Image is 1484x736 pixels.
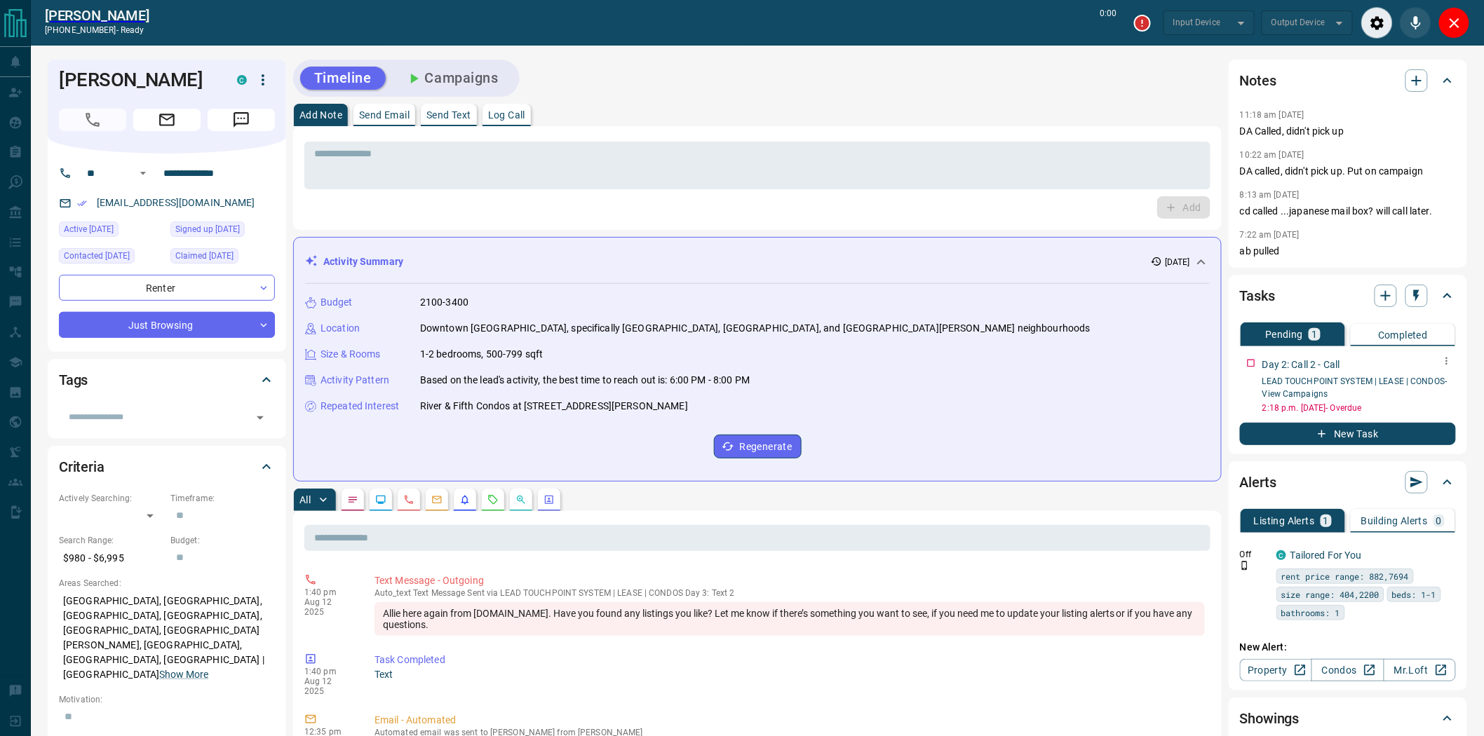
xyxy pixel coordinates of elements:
[515,494,527,505] svg: Opportunities
[1240,164,1456,179] p: DA called, didn't pick up. Put on campaign
[1392,587,1436,601] span: beds: 1-1
[59,69,216,91] h1: [PERSON_NAME]
[59,248,163,268] div: Mon Aug 11 2025
[59,369,88,391] h2: Tags
[420,373,750,388] p: Based on the lead's activity, the best time to reach out is: 6:00 PM - 8:00 PM
[1165,256,1190,268] p: [DATE]
[1100,7,1117,39] p: 0:00
[1281,569,1409,583] span: rent price range: 882,7694
[1276,550,1286,560] div: condos.ca
[1240,110,1304,120] p: 11:18 am [DATE]
[1361,7,1393,39] div: Audio Settings
[1240,702,1456,735] div: Showings
[208,109,275,131] span: Message
[64,249,130,263] span: Contacted [DATE]
[59,534,163,547] p: Search Range:
[175,249,234,263] span: Claimed [DATE]
[1240,285,1275,307] h2: Tasks
[1384,659,1456,681] a: Mr.Loft
[391,67,513,90] button: Campaigns
[1265,329,1303,339] p: Pending
[1281,587,1380,601] span: size range: 404,2200
[300,67,386,90] button: Timeline
[1240,124,1456,139] p: DA Called, didn't pick up
[1254,516,1315,526] p: Listing Alerts
[170,492,275,505] p: Timeframe:
[321,373,389,388] p: Activity Pattern
[170,222,275,241] div: Fri Jul 04 2025
[1240,230,1300,240] p: 7:22 am [DATE]
[1361,516,1428,526] p: Building Alerts
[1240,244,1456,259] p: ab pulled
[175,222,240,236] span: Signed up [DATE]
[77,198,87,208] svg: Email Verified
[375,653,1205,667] p: Task Completed
[304,587,353,597] p: 1:40 pm
[59,456,104,478] h2: Criteria
[375,588,411,598] span: auto_text
[304,676,353,696] p: Aug 12 2025
[347,494,358,505] svg: Notes
[1240,64,1456,97] div: Notes
[59,312,275,338] div: Just Browsing
[305,249,1210,275] div: Activity Summary[DATE]
[304,597,353,617] p: Aug 12 2025
[59,222,163,241] div: Sat Aug 09 2025
[420,347,543,362] p: 1-2 bedrooms, 500-799 sqft
[1240,279,1456,313] div: Tasks
[250,408,270,428] button: Open
[1438,7,1470,39] div: Close
[1240,707,1300,730] h2: Showings
[1240,659,1312,681] a: Property
[59,547,163,570] p: $980 - $6,995
[1240,561,1250,571] svg: Push Notification Only
[304,667,353,676] p: 1:40 pm
[431,494,443,505] svg: Emails
[375,588,1205,598] p: Text Message Sent via LEAD TOUCHPOINT SYSTEM | LEASE | CONDOS Day 3: Text 2
[1240,471,1276,493] h2: Alerts
[237,75,247,85] div: condos.ca
[59,450,275,484] div: Criteria
[1240,548,1268,561] p: Off
[1262,357,1340,372] p: Day 2: Call 2 - Call
[375,667,1205,682] p: Text
[299,495,311,505] p: All
[170,248,275,268] div: Fri Jul 04 2025
[321,321,360,336] p: Location
[1240,423,1456,445] button: New Task
[1290,550,1362,561] a: Tailored For You
[121,25,144,35] span: ready
[1240,69,1276,92] h2: Notes
[170,534,275,547] p: Budget:
[1262,376,1448,399] a: LEAD TOUCHPOINT SYSTEM | LEASE | CONDOS- View Campaigns
[1400,7,1431,39] div: Mute
[45,24,149,36] p: [PHONE_NUMBER] -
[1436,516,1442,526] p: 0
[375,713,1205,728] p: Email - Automated
[1240,150,1304,160] p: 10:22 am [DATE]
[45,7,149,24] a: [PERSON_NAME]
[544,494,555,505] svg: Agent Actions
[375,602,1205,636] div: Allie here again from [DOMAIN_NAME]. Have you found any listings you like? Let me know if there’s...
[1281,606,1340,620] span: bathrooms: 1
[59,590,275,686] p: [GEOGRAPHIC_DATA], [GEOGRAPHIC_DATA], [GEOGRAPHIC_DATA], [GEOGRAPHIC_DATA], [GEOGRAPHIC_DATA], [G...
[1262,402,1456,414] p: 2:18 p.m. [DATE] - Overdue
[359,110,410,120] p: Send Email
[1240,190,1300,200] p: 8:13 am [DATE]
[1311,659,1384,681] a: Condos
[488,110,525,120] p: Log Call
[133,109,201,131] span: Email
[1378,330,1428,340] p: Completed
[321,399,399,414] p: Repeated Interest
[64,222,114,236] span: Active [DATE]
[420,295,468,310] p: 2100-3400
[403,494,414,505] svg: Calls
[59,492,163,505] p: Actively Searching:
[714,435,802,458] button: Regenerate
[299,110,342,120] p: Add Note
[321,347,381,362] p: Size & Rooms
[426,110,471,120] p: Send Text
[375,494,386,505] svg: Lead Browsing Activity
[59,363,275,397] div: Tags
